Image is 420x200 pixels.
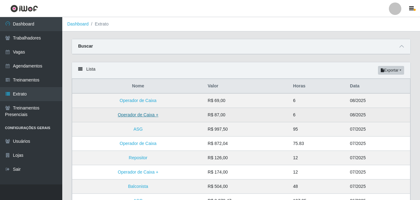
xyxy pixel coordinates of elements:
strong: Buscar [78,44,93,49]
td: R$ 174,00 [204,165,289,179]
td: R$ 87,00 [204,108,289,122]
td: 07/2025 [346,137,410,151]
td: 08/2025 [346,93,410,108]
a: Balconista [128,184,148,189]
td: R$ 126,00 [204,151,289,165]
nav: breadcrumb [62,17,420,31]
td: 12 [289,165,346,179]
a: Operador de Caixa + [118,112,158,117]
a: ASG [134,127,143,132]
td: R$ 69,00 [204,93,289,108]
td: 12 [289,151,346,165]
td: 07/2025 [346,151,410,165]
li: Extrato [89,21,109,27]
img: CoreUI Logo [10,5,38,12]
th: Valor [204,79,289,94]
a: Operador de Caixa [120,98,156,103]
td: 75.83 [289,137,346,151]
th: Horas [289,79,346,94]
td: 07/2025 [346,179,410,194]
td: R$ 997,50 [204,122,289,137]
a: Repositor [129,155,148,160]
td: 07/2025 [346,165,410,179]
td: 08/2025 [346,108,410,122]
td: 48 [289,179,346,194]
td: 6 [289,93,346,108]
td: 6 [289,108,346,122]
td: R$ 504,00 [204,179,289,194]
a: Operador de Caixa [120,141,156,146]
a: Dashboard [67,21,89,26]
td: R$ 872,04 [204,137,289,151]
button: Exportar [378,66,404,75]
th: Data [346,79,410,94]
td: 07/2025 [346,122,410,137]
th: Nome [72,79,204,94]
div: Lista [72,62,410,79]
a: Operador de Caixa + [118,170,158,174]
td: 95 [289,122,346,137]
